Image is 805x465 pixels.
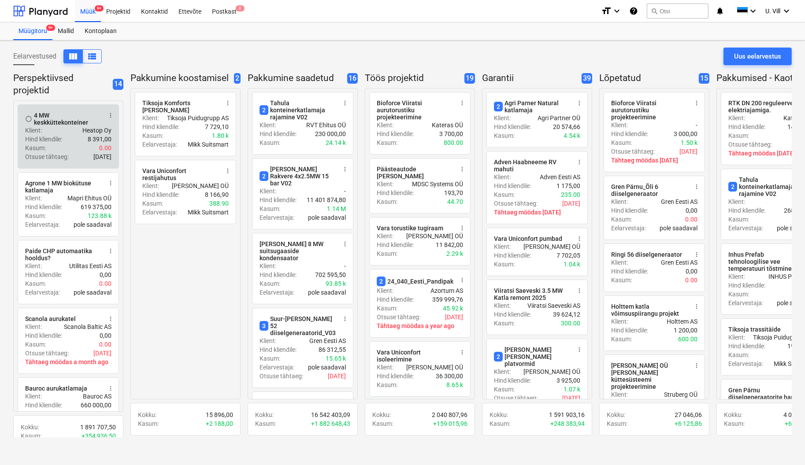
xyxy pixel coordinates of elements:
div: Suur-[PERSON_NAME] 52 diiselgeneraatorid_V03 [260,315,336,336]
span: more_vert [224,100,231,107]
div: Uus eelarvestus [734,51,781,62]
p: Mikk Suitsmart [188,208,229,217]
p: Kasum : [25,211,46,220]
span: 14 [113,79,123,90]
p: Hind kliendile : [377,295,414,304]
p: [DATE] [562,199,580,208]
p: 1 175,00 [556,181,580,190]
p: [DATE] [328,372,346,380]
p: 359 999,76 [432,295,463,304]
span: more_vert [576,159,583,166]
div: Tahula konteinerkatlamaja rajamine V02 [728,176,805,197]
p: Klient : [142,114,159,122]
p: 702 595,50 [315,270,346,279]
div: Vara torustike tugiraam [377,225,443,232]
p: Hind kliendile : [494,122,531,131]
p: 86 312,55 [319,345,346,354]
p: 11 842,00 [436,240,463,249]
p: Kasum : [260,354,280,363]
span: 16 [347,73,358,84]
div: Scanola aurukatel [25,315,76,322]
p: Eelarvestaja : [611,224,646,232]
p: Eelarvestaja : [260,363,294,372]
span: 2 [494,352,503,362]
i: notifications [716,6,724,16]
p: Kasum : [377,249,397,258]
p: Klient : [260,262,276,270]
p: 600.00 [678,335,697,343]
p: Hind kliendile : [260,270,297,279]
p: Kasum : [377,197,397,206]
p: Kasum : [377,138,397,147]
p: Klient : [728,333,745,342]
p: Hind kliendile : [260,196,297,204]
p: 0.00 [685,276,697,284]
p: Klient : [260,121,276,129]
p: Klient : [728,114,745,122]
p: pole saadaval [74,288,111,297]
div: Tiksoja trassitäide [728,326,781,333]
p: Klient : [377,180,393,188]
p: Eelarvestaja : [728,224,763,232]
p: Otsuse tähtaeg : [25,349,69,358]
p: Klient : [611,317,628,326]
p: 1.14 M [327,204,346,213]
p: Hind kliendile : [728,122,765,131]
p: 0.00 [685,215,697,224]
p: pole saadaval [660,224,697,232]
p: 7 702,05 [556,251,580,260]
p: 7 729,10 [205,122,229,131]
p: pole saadaval [308,288,346,297]
p: 0,00 [686,267,697,276]
p: Hind kliendile : [494,310,531,319]
p: Tiksoja Puidugrupp AS [167,114,229,122]
div: [PERSON_NAME] OÜ [PERSON_NAME] küttesüsteemi projekteerimine [611,362,688,390]
a: Kontoplaan [79,22,122,40]
p: Töös projektid [365,72,461,85]
div: 4 MW keskküttekonteiner [34,112,102,126]
p: Klient : [25,194,42,203]
p: [PERSON_NAME] OÜ [406,232,463,240]
p: 44.70 [447,197,463,206]
span: 2 [260,171,268,181]
div: Bioforce Viiratsi aurutorustiku projekteerimine [611,100,688,121]
p: Lõpetatud [599,72,695,85]
div: Päästeautode [PERSON_NAME] [377,166,453,180]
p: Kasum : [728,351,749,359]
span: more_vert [224,167,231,174]
p: 3 000,00 [674,129,697,138]
p: Hind kliendile : [611,267,648,276]
p: Pakkumine saadetud [248,72,344,85]
p: - [696,121,697,129]
span: more_vert [107,247,114,255]
p: Klient : [142,181,159,190]
span: more_vert [341,315,349,322]
div: Müügitoru [13,22,52,40]
p: 45.92 k [443,304,463,313]
iframe: Chat Widget [761,423,805,465]
p: Klient : [611,258,628,267]
p: Mikk Suitsmart [188,140,229,149]
p: Gren Eesti AS [309,336,346,345]
p: pole saadaval [308,213,346,222]
p: Garantii [482,72,578,85]
p: MDSC Systems OÜ [412,180,463,188]
p: 0,00 [686,206,697,215]
p: Kasum : [25,144,46,152]
p: Hind kliendile : [25,331,62,340]
p: Kateras OÜ [432,121,463,129]
span: more_vert [576,235,583,242]
p: Kasum : [377,304,397,313]
div: Holttem katla võimsuspiirangu projekt [611,303,688,317]
p: Eelarvestaja : [25,288,60,297]
div: 24_040_Eesti_Pandipakend_elekter_automaatika_V02 [377,277,538,286]
p: Otsuse tähtaeg : [728,140,772,149]
p: Klient : [377,286,393,295]
p: Mapri Ehitus OÜ [67,194,111,203]
div: Agrone 1 MW biokütuse katlamaja [25,180,102,194]
span: 2 [377,277,386,286]
div: Viiratsi Saeveski 3.5 MW Katla remont 2025 [494,287,571,301]
p: 20 574,66 [553,122,580,131]
p: Kasum : [25,279,46,288]
p: [DATE] [93,349,111,358]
